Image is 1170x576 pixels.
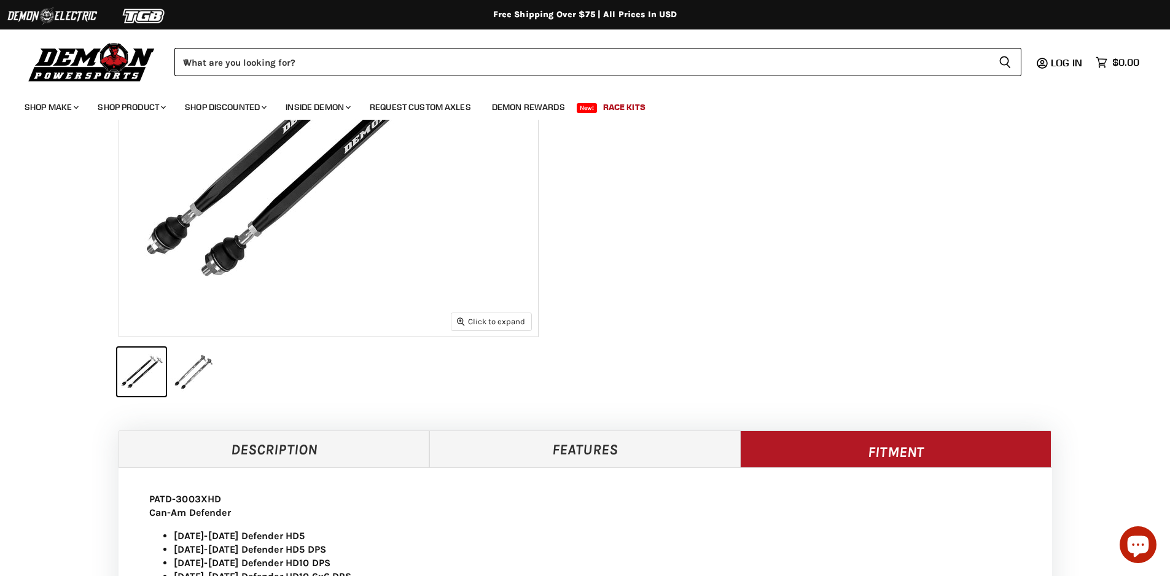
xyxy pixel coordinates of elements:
button: PATD-3004XHD-N thumbnail [170,348,218,396]
span: $0.00 [1112,56,1139,68]
li: [DATE]-[DATE] Defender HD10 DPS [174,556,1021,570]
a: Request Custom Axles [361,95,480,120]
a: Shop Product [88,95,173,120]
input: When autocomplete results are available use up and down arrows to review and enter to select [174,48,989,76]
div: Free Shipping Over $75 | All Prices In USD [94,9,1077,20]
span: Click to expand [457,317,525,326]
div: Can-Am Defender [149,506,1021,520]
button: Search [989,48,1021,76]
a: Race Kits [594,95,655,120]
span: Log in [1051,56,1082,69]
div: PATD-3003XHD [149,492,1021,506]
button: Can-Am Defender HD10 Demon Xtreme Heavy Duty Tie Rod Race Spec thumbnail [117,348,166,396]
li: [DATE]-[DATE] Defender HD5 [174,529,1021,543]
img: Demon Electric Logo 2 [6,4,98,28]
img: TGB Logo 2 [98,4,190,28]
a: Description [119,430,430,467]
ul: Main menu [15,90,1136,120]
a: Shop Make [15,95,86,120]
button: Click to expand [451,313,531,330]
span: New! [577,103,598,113]
img: Demon Powersports [25,40,159,84]
a: Inside Demon [276,95,358,120]
a: Shop Discounted [176,95,274,120]
li: [DATE]-[DATE] Defender HD5 DPS [174,543,1021,556]
a: Log in [1045,57,1090,68]
a: Fitment [740,430,1052,467]
a: Features [429,430,741,467]
a: $0.00 [1090,53,1145,71]
form: Product [174,48,1021,76]
inbox-online-store-chat: Shopify online store chat [1116,526,1160,566]
a: Demon Rewards [483,95,574,120]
